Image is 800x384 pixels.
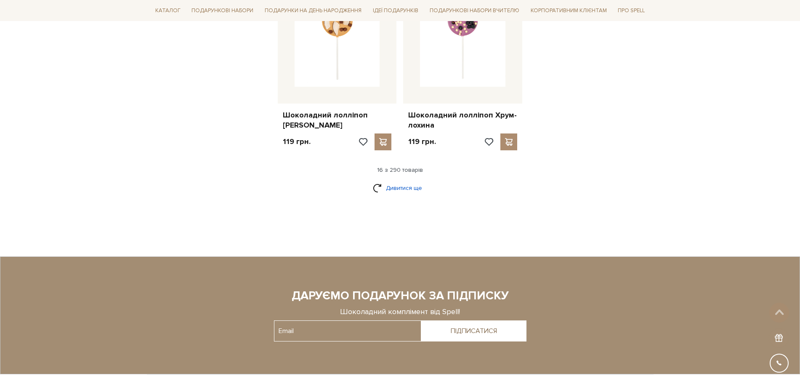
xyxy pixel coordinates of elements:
[373,181,428,195] a: Дивитися ще
[152,4,184,17] a: Каталог
[614,4,648,17] a: Про Spell
[149,166,652,174] div: 16 з 290 товарів
[369,4,422,17] a: Ідеї подарунків
[408,110,517,130] a: Шоколадний лолліпоп Хрум-лохина
[261,4,365,17] a: Подарунки на День народження
[283,137,311,147] p: 119 грн.
[426,3,523,18] a: Подарункові набори Вчителю
[408,137,436,147] p: 119 грн.
[283,110,392,130] a: Шоколадний лолліпоп [PERSON_NAME]
[527,4,610,17] a: Корпоративним клієнтам
[188,4,257,17] a: Подарункові набори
